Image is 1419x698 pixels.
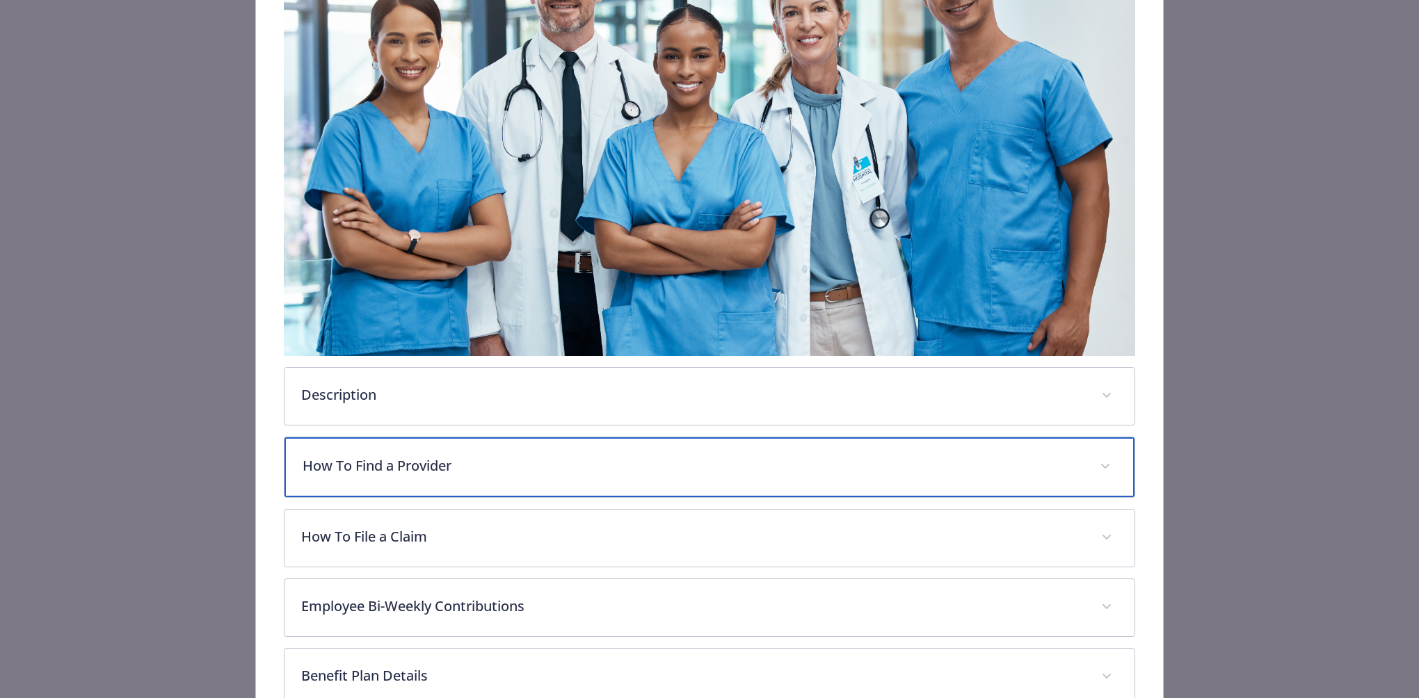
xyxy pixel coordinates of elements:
p: How To File a Claim [301,526,1084,547]
p: Employee Bi-Weekly Contributions [301,596,1084,617]
div: Employee Bi-Weekly Contributions [284,579,1135,636]
div: How To Find a Provider [284,437,1135,497]
p: Description [301,384,1084,405]
p: Benefit Plan Details [301,665,1084,686]
p: How To Find a Provider [303,455,1083,476]
div: Description [284,368,1135,425]
div: How To File a Claim [284,510,1135,567]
